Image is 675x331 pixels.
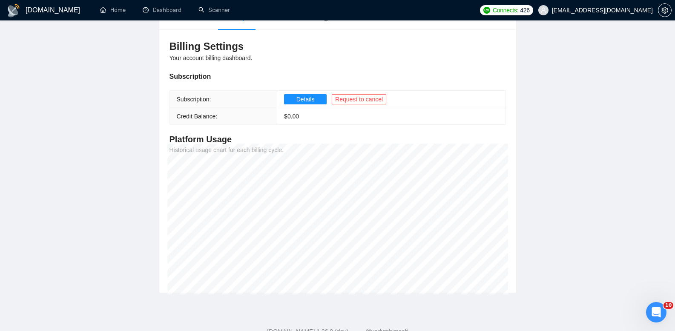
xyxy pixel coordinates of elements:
iframe: Intercom live chat [646,302,666,322]
img: upwork-logo.png [483,7,490,14]
h4: Platform Usage [169,133,506,145]
button: Details [284,94,327,104]
span: 10 [664,302,673,309]
button: Request to cancel [332,94,386,104]
h3: Billing Settings [169,40,506,53]
a: dashboardDashboard [143,6,181,14]
span: Credit Balance: [177,113,218,120]
button: setting [658,3,672,17]
div: Subscription [169,71,506,82]
span: Request to cancel [335,95,383,104]
a: searchScanner [198,6,230,14]
img: logo [7,4,20,17]
a: homeHome [100,6,126,14]
span: Details [296,95,315,104]
span: user [540,7,546,13]
span: $ 0.00 [284,113,299,120]
a: setting [658,7,672,14]
span: Connects: [493,6,518,15]
span: 426 [520,6,529,15]
span: Your account billing dashboard. [169,55,253,61]
span: Subscription: [177,96,211,103]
